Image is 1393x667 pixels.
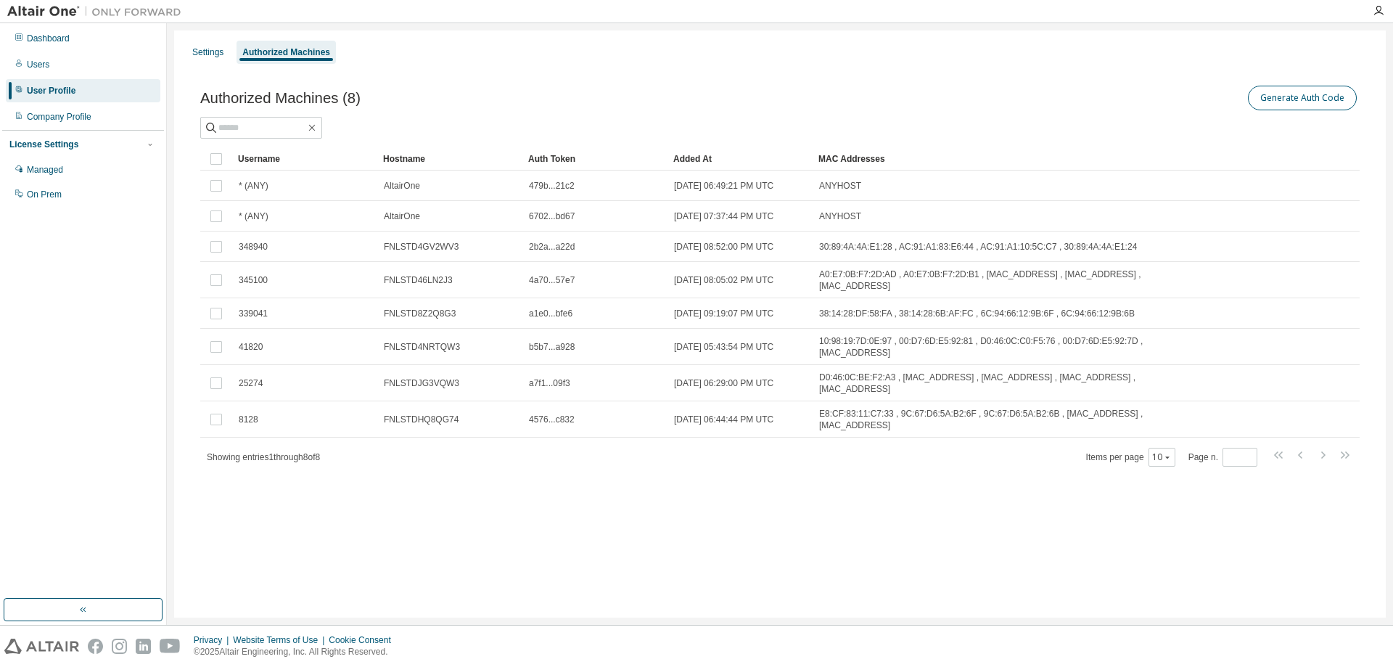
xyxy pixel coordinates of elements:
[529,180,575,192] span: 479b...21c2
[239,377,263,389] span: 25274
[112,639,127,654] img: instagram.svg
[674,210,773,222] span: [DATE] 07:37:44 PM UTC
[238,147,371,171] div: Username
[383,147,517,171] div: Hostname
[529,241,575,253] span: 2b2a...a22d
[818,147,1207,171] div: MAC Addresses
[160,639,181,654] img: youtube.svg
[529,308,572,319] span: a1e0...bfe6
[136,639,151,654] img: linkedin.svg
[1152,451,1172,463] button: 10
[529,341,575,353] span: b5b7...a928
[233,634,329,646] div: Website Terms of Use
[819,408,1207,431] span: E8:CF:83:11:C7:33 , 9C:67:D6:5A:B2:6F , 9C:67:D6:5A:B2:6B , [MAC_ADDRESS] , [MAC_ADDRESS]
[674,414,773,425] span: [DATE] 06:44:44 PM UTC
[27,59,49,70] div: Users
[1188,448,1257,467] span: Page n.
[819,180,861,192] span: ANYHOST
[529,210,575,222] span: 6702...bd67
[673,147,807,171] div: Added At
[674,377,773,389] span: [DATE] 06:29:00 PM UTC
[27,164,63,176] div: Managed
[1248,86,1357,110] button: Generate Auth Code
[819,241,1137,253] span: 30:89:4A:4A:E1:28 , AC:91:A1:83:E6:44 , AC:91:A1:10:5C:C7 , 30:89:4A:4A:E1:24
[819,372,1207,395] span: D0:46:0C:BE:F2:A3 , [MAC_ADDRESS] , [MAC_ADDRESS] , [MAC_ADDRESS] , [MAC_ADDRESS]
[194,646,400,658] p: © 2025 Altair Engineering, Inc. All Rights Reserved.
[242,46,330,58] div: Authorized Machines
[529,377,570,389] span: a7f1...09f3
[384,274,453,286] span: FNLSTD46LN2J3
[239,308,268,319] span: 339041
[239,210,268,222] span: * (ANY)
[7,4,189,19] img: Altair One
[4,639,79,654] img: altair_logo.svg
[384,377,459,389] span: FNLSTDJG3VQW3
[384,308,456,319] span: FNLSTD8Z2Q8G3
[384,414,459,425] span: FNLSTDHQ8QG74
[819,308,1135,319] span: 38:14:28:DF:58:FA , 38:14:28:6B:AF:FC , 6C:94:66:12:9B:6F , 6C:94:66:12:9B:6B
[819,335,1207,359] span: 10:98:19:7D:0E:97 , 00:D7:6D:E5:92:81 , D0:46:0C:C0:F5:76 , 00:D7:6D:E5:92:7D , [MAC_ADDRESS]
[239,414,258,425] span: 8128
[239,274,268,286] span: 345100
[384,180,420,192] span: AltairOne
[329,634,399,646] div: Cookie Consent
[27,33,70,44] div: Dashboard
[529,274,575,286] span: 4a70...57e7
[674,241,773,253] span: [DATE] 08:52:00 PM UTC
[529,414,575,425] span: 4576...c832
[239,241,268,253] span: 348940
[27,85,75,97] div: User Profile
[528,147,662,171] div: Auth Token
[819,269,1207,292] span: A0:E7:0B:F7:2D:AD , A0:E7:0B:F7:2D:B1 , [MAC_ADDRESS] , [MAC_ADDRESS] , [MAC_ADDRESS]
[88,639,103,654] img: facebook.svg
[239,341,263,353] span: 41820
[207,452,320,462] span: Showing entries 1 through 8 of 8
[27,189,62,200] div: On Prem
[1086,448,1175,467] span: Items per page
[384,210,420,222] span: AltairOne
[674,308,773,319] span: [DATE] 09:19:07 PM UTC
[192,46,223,58] div: Settings
[27,111,91,123] div: Company Profile
[384,341,460,353] span: FNLSTD4NRTQW3
[674,274,773,286] span: [DATE] 08:05:02 PM UTC
[194,634,233,646] div: Privacy
[384,241,459,253] span: FNLSTD4GV2WV3
[9,139,78,150] div: License Settings
[200,90,361,107] span: Authorized Machines (8)
[239,180,268,192] span: * (ANY)
[819,210,861,222] span: ANYHOST
[674,341,773,353] span: [DATE] 05:43:54 PM UTC
[674,180,773,192] span: [DATE] 06:49:21 PM UTC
